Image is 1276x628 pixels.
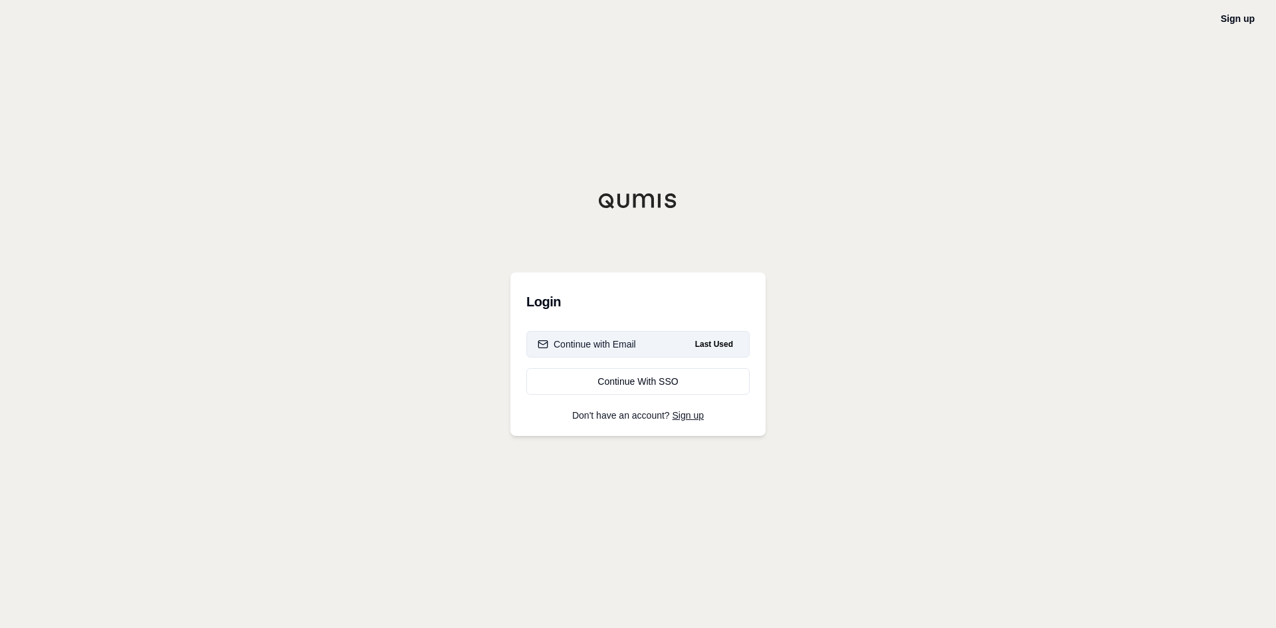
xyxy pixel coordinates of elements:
[1221,13,1255,24] a: Sign up
[538,338,636,351] div: Continue with Email
[673,410,704,421] a: Sign up
[526,288,750,315] h3: Login
[526,331,750,358] button: Continue with EmailLast Used
[598,193,678,209] img: Qumis
[526,411,750,420] p: Don't have an account?
[690,336,738,352] span: Last Used
[526,368,750,395] a: Continue With SSO
[538,375,738,388] div: Continue With SSO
